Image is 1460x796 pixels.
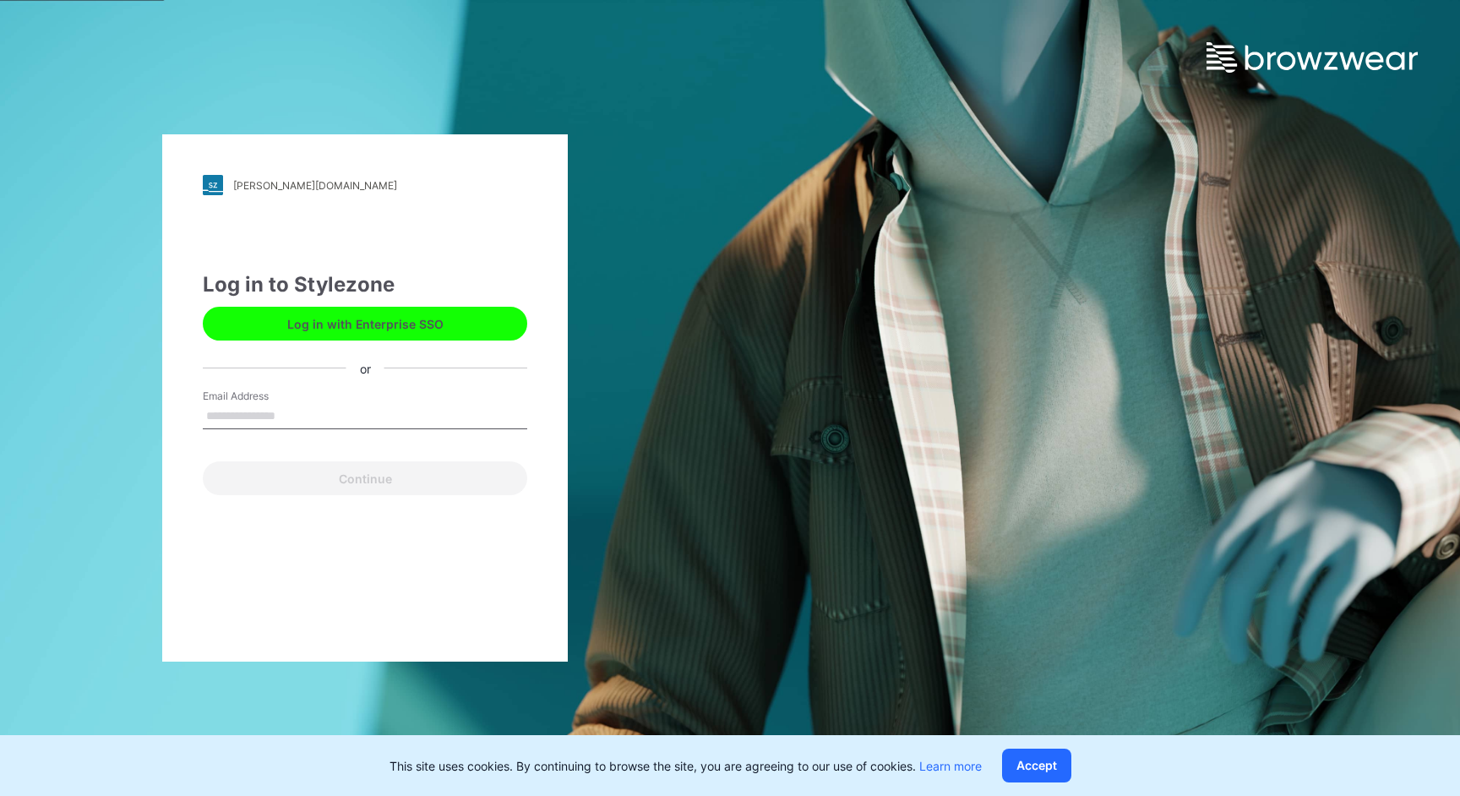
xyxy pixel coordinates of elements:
[203,175,223,195] img: stylezone-logo.562084cfcfab977791bfbf7441f1a819.svg
[203,389,321,404] label: Email Address
[203,307,527,341] button: Log in with Enterprise SSO
[346,359,384,377] div: or
[919,759,982,773] a: Learn more
[203,175,527,195] a: [PERSON_NAME][DOMAIN_NAME]
[203,270,527,300] div: Log in to Stylezone
[233,179,397,192] div: [PERSON_NAME][DOMAIN_NAME]
[1002,749,1071,782] button: Accept
[1207,42,1418,73] img: browzwear-logo.e42bd6dac1945053ebaf764b6aa21510.svg
[390,757,982,775] p: This site uses cookies. By continuing to browse the site, you are agreeing to our use of cookies.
